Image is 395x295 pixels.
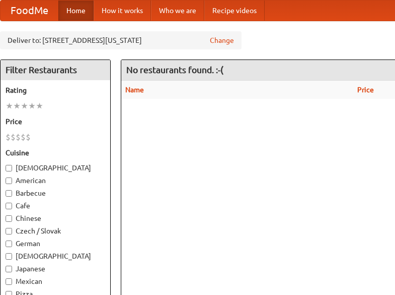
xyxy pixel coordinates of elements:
[6,264,105,274] label: Japanese
[6,165,12,171] input: [DEMOGRAPHIC_DATA]
[6,251,105,261] label: [DEMOGRAPHIC_DATA]
[6,228,12,234] input: Czech / Slovak
[21,100,28,111] li: ★
[6,215,12,222] input: Chinese
[6,132,11,143] li: $
[6,213,105,223] label: Chinese
[28,100,36,111] li: ★
[6,163,105,173] label: [DEMOGRAPHIC_DATA]
[6,116,105,127] h5: Price
[6,278,12,285] input: Mexican
[126,65,223,75] ng-pluralize: No restaurants found. :-(
[6,100,13,111] li: ★
[6,253,12,260] input: [DEMOGRAPHIC_DATA]
[1,60,110,80] h4: Filter Restaurants
[11,132,16,143] li: $
[36,100,43,111] li: ★
[6,190,12,197] input: Barbecue
[6,178,12,184] input: American
[1,1,58,21] a: FoodMe
[6,85,105,95] h5: Rating
[151,1,204,21] a: Who we are
[94,1,151,21] a: How it works
[26,132,31,143] li: $
[6,239,105,249] label: German
[210,35,234,45] a: Change
[125,86,144,94] a: Name
[6,148,105,158] h5: Cuisine
[357,86,374,94] a: Price
[6,175,105,186] label: American
[6,188,105,198] label: Barbecue
[6,266,12,272] input: Japanese
[6,226,105,236] label: Czech / Slovak
[13,100,21,111] li: ★
[16,132,21,143] li: $
[204,1,265,21] a: Recipe videos
[6,203,12,209] input: Cafe
[6,276,105,286] label: Mexican
[6,201,105,211] label: Cafe
[21,132,26,143] li: $
[58,1,94,21] a: Home
[6,241,12,247] input: German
